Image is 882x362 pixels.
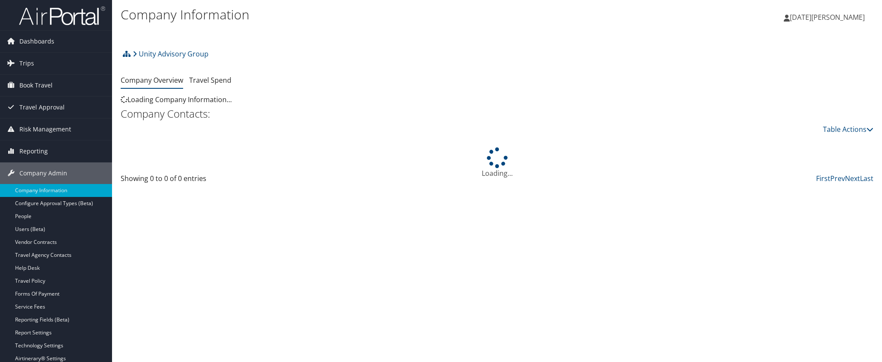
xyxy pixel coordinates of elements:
span: Dashboards [19,31,54,52]
a: Unity Advisory Group [133,45,209,62]
a: Table Actions [823,125,873,134]
span: Risk Management [19,119,71,140]
span: Reporting [19,140,48,162]
span: Loading Company Information... [121,95,232,104]
a: Last [860,174,873,183]
span: Book Travel [19,75,53,96]
a: First [816,174,830,183]
a: Prev [830,174,845,183]
h1: Company Information [121,6,623,24]
h2: Company Contacts: [121,106,873,121]
span: Company Admin [19,162,67,184]
span: [DATE][PERSON_NAME] [790,12,865,22]
a: Next [845,174,860,183]
span: Trips [19,53,34,74]
a: Travel Spend [189,75,231,85]
span: Travel Approval [19,97,65,118]
div: Showing 0 to 0 of 0 entries [121,173,299,188]
a: [DATE][PERSON_NAME] [784,4,873,30]
div: Loading... [121,147,873,178]
img: airportal-logo.png [19,6,105,26]
a: Company Overview [121,75,183,85]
